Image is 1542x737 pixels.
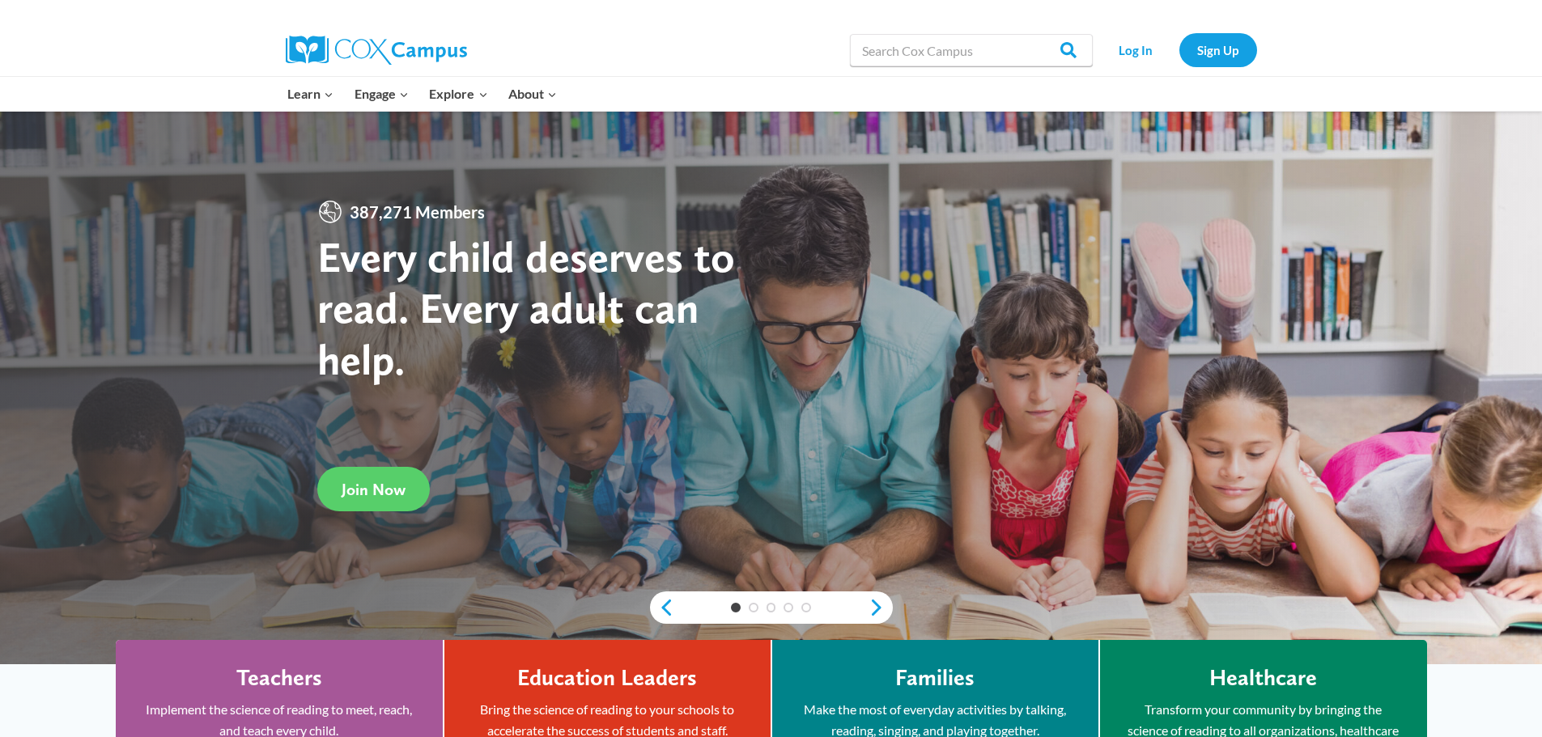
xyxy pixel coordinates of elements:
[287,83,333,104] span: Learn
[850,34,1093,66] input: Search Cox Campus
[767,603,776,612] a: 3
[342,480,406,499] span: Join Now
[429,83,487,104] span: Explore
[749,603,758,612] a: 2
[317,467,430,511] a: Join Now
[869,598,893,617] a: next
[343,199,491,225] span: 387,271 Members
[1101,33,1257,66] nav: Secondary Navigation
[517,664,697,692] h4: Education Leaders
[508,83,557,104] span: About
[355,83,409,104] span: Engage
[650,591,893,624] div: content slider buttons
[1209,664,1317,692] h4: Healthcare
[650,598,674,617] a: previous
[286,36,467,65] img: Cox Campus
[1101,33,1171,66] a: Log In
[317,231,735,385] strong: Every child deserves to read. Every adult can help.
[1179,33,1257,66] a: Sign Up
[731,603,741,612] a: 1
[784,603,793,612] a: 4
[278,77,567,111] nav: Primary Navigation
[895,664,975,692] h4: Families
[801,603,811,612] a: 5
[236,664,322,692] h4: Teachers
